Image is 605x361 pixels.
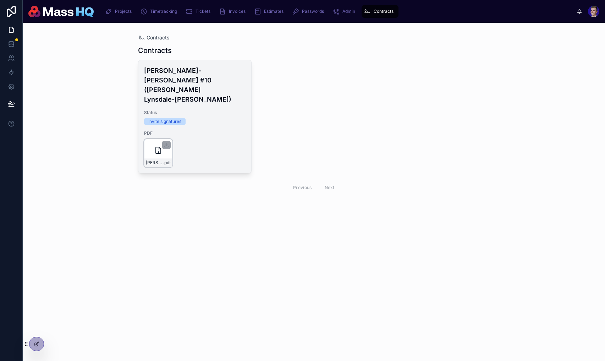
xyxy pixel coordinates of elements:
[28,6,94,17] img: App logo
[264,9,284,14] span: Estimates
[183,5,215,18] a: Tickets
[138,60,252,173] a: [PERSON_NAME]-[PERSON_NAME] #10 ([PERSON_NAME] Lynsdale-[PERSON_NAME])StatusInvite signaturesPDF[...
[138,34,170,41] a: Contracts
[362,5,398,18] a: Contracts
[290,5,329,18] a: Passwords
[302,9,324,14] span: Passwords
[144,110,246,115] span: Status
[138,5,182,18] a: Timetracking
[229,9,246,14] span: Invoices
[115,9,132,14] span: Projects
[144,66,246,104] h4: [PERSON_NAME]-[PERSON_NAME] #10 ([PERSON_NAME] Lynsdale-[PERSON_NAME])
[342,9,355,14] span: Admin
[138,45,172,55] h1: Contracts
[148,118,181,125] div: Invite signatures
[146,160,163,166] span: [PERSON_NAME]-Lynsdale-[PERSON_NAME]-(v1.0)
[99,4,577,19] div: scrollable content
[196,9,210,14] span: Tickets
[252,5,288,18] a: Estimates
[144,130,246,136] span: PDF
[103,5,137,18] a: Projects
[374,9,394,14] span: Contracts
[330,5,360,18] a: Admin
[147,34,170,41] span: Contracts
[150,9,177,14] span: Timetracking
[163,160,171,166] span: .pdf
[217,5,251,18] a: Invoices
